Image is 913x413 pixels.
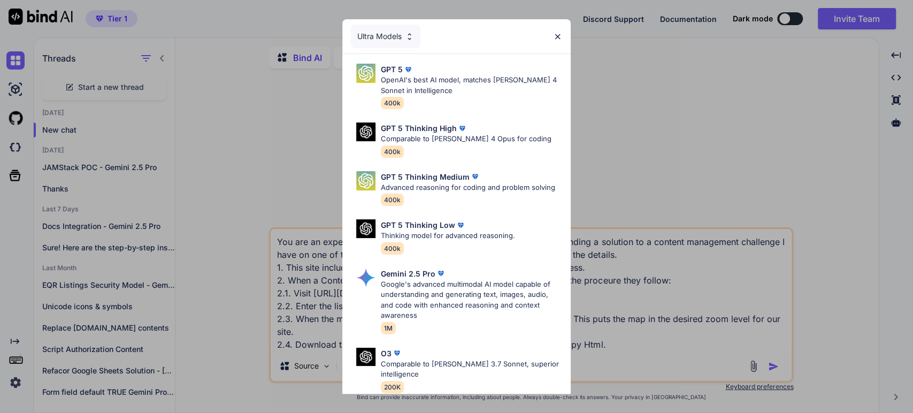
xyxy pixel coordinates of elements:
[356,219,375,238] img: Pick Models
[403,64,413,75] img: premium
[356,268,375,287] img: Pick Models
[381,146,404,158] span: 400k
[356,123,375,141] img: Pick Models
[356,348,375,366] img: Pick Models
[381,348,392,359] p: O3
[381,171,470,182] p: GPT 5 Thinking Medium
[356,171,375,190] img: Pick Models
[553,32,562,41] img: close
[381,75,562,96] p: OpenAI's best AI model, matches [PERSON_NAME] 4 Sonnet in Intelligence
[381,97,404,109] span: 400k
[381,194,404,206] span: 400k
[405,32,414,41] img: Pick Models
[455,220,466,231] img: premium
[381,182,555,193] p: Advanced reasoning for coding and problem solving
[381,134,551,144] p: Comparable to [PERSON_NAME] 4 Opus for coding
[381,64,403,75] p: GPT 5
[381,231,515,241] p: Thinking model for advanced reasoning.
[381,268,435,279] p: Gemini 2.5 Pro
[381,279,562,321] p: Google's advanced multimodal AI model capable of understanding and generating text, images, audio...
[381,242,404,255] span: 400k
[381,322,396,334] span: 1M
[457,123,467,134] img: premium
[381,123,457,134] p: GPT 5 Thinking High
[381,219,455,231] p: GPT 5 Thinking Low
[392,348,402,358] img: premium
[381,381,404,393] span: 200K
[381,359,562,380] p: Comparable to [PERSON_NAME] 3.7 Sonnet, superior intelligence
[356,64,375,83] img: Pick Models
[470,171,480,182] img: premium
[351,25,420,48] div: Ultra Models
[435,268,446,279] img: premium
